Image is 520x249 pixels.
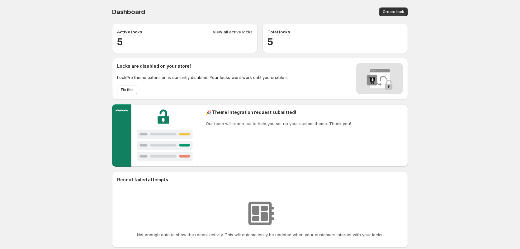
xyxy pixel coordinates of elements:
[112,104,198,167] img: Customer support
[383,9,404,14] span: Create lock
[267,36,403,48] h2: 5
[137,232,383,238] p: Not enough data to show the recent activity. This will automatically be updated when your custome...
[206,109,351,115] h2: 🎉 Theme integration request submitted!
[117,74,289,81] p: LockPro theme extension is currently disabled. Your locks wont work until you enable it.
[117,63,289,69] h2: Locks are disabled on your store!
[117,36,253,48] h2: 5
[244,198,276,229] img: No resources found
[267,29,290,35] p: Total locks
[121,87,134,92] span: Fix this
[379,7,408,16] button: Create lock
[206,120,351,127] p: Our team will reach out to help you set up your custom theme. Thank you!
[356,63,403,94] img: Locks disabled
[213,29,253,36] a: View all active locks
[117,85,137,94] button: Fix this
[112,8,145,16] span: Dashboard
[117,29,142,35] p: Active locks
[117,177,168,183] h2: Recent failed attempts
